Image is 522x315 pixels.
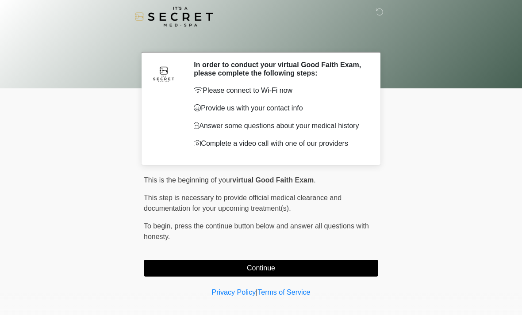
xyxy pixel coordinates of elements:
span: press the continue button below and answer all questions with honesty. [144,222,369,240]
a: | [256,288,257,296]
img: It's A Secret Med Spa Logo [135,7,213,27]
img: Agent Avatar [150,61,177,87]
span: . [314,176,315,184]
h1: ‎ ‎ [137,32,385,48]
a: Terms of Service [257,288,310,296]
a: Privacy Policy [212,288,256,296]
p: Please connect to Wi-Fi now [194,85,365,96]
p: Provide us with your contact info [194,103,365,114]
span: This is the beginning of your [144,176,232,184]
p: Answer some questions about your medical history [194,121,365,131]
p: Complete a video call with one of our providers [194,138,365,149]
h2: In order to conduct your virtual Good Faith Exam, please complete the following steps: [194,61,365,77]
span: To begin, [144,222,174,230]
strong: virtual Good Faith Exam [232,176,314,184]
button: Continue [144,260,378,277]
span: This step is necessary to provide official medical clearance and documentation for your upcoming ... [144,194,342,212]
